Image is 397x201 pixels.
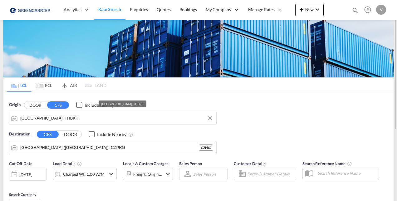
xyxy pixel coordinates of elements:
span: Customer Details [234,161,265,166]
md-icon: Your search will be saved by the below given name [347,161,352,166]
md-icon: icon-chevron-down [164,170,172,178]
span: New [298,7,321,12]
md-icon: Chargeable Weight [77,161,82,166]
button: DOOR [60,131,81,138]
input: Search by Port [20,143,199,152]
span: Search Reference Name [302,161,352,166]
input: Enter Customer Details [247,169,294,179]
span: Manage Rates [248,7,275,13]
button: icon-plus 400-fgNewicon-chevron-down [295,4,324,16]
md-tab-item: LCL [7,78,32,92]
div: Charged Wt: 1.00 W/Micon-chevron-down [53,168,117,180]
div: Help [362,4,376,16]
div: [DATE] [19,172,32,177]
span: Analytics [64,7,81,13]
md-icon: icon-plus 400-fg [298,6,305,13]
md-icon: icon-airplane [61,82,68,86]
md-icon: icon-chevron-down [107,170,115,178]
span: My Company [206,7,231,13]
input: Search by Port [20,114,213,123]
span: Enquiries [130,7,148,12]
button: Clear Input [205,114,215,123]
div: Charged Wt: 1.00 W/M [63,170,105,179]
div: Include Nearby [85,102,114,108]
div: V [376,5,386,15]
md-tab-item: FCL [32,78,56,92]
span: Load Details [53,161,82,166]
img: GreenCarrierFCL_LCL.png [3,20,394,77]
span: Rate Search [98,7,121,12]
md-select: Sales Person [193,169,216,179]
span: Help [362,4,373,15]
div: Freight Origin Destinationicon-chevron-down [123,168,173,180]
div: Include Nearby [97,131,126,138]
md-checkbox: Checkbox No Ink [76,102,114,108]
md-input-container: Bangkok, THBKK [9,112,216,125]
span: Search Currency [9,192,36,197]
span: Bookings [179,7,197,12]
span: Quotes [157,7,170,12]
div: CZPRG [199,145,213,151]
md-pagination-wrapper: Use the left and right arrow keys to navigate between tabs [7,78,106,92]
md-datepicker: Select [9,180,14,189]
button: DOOR [24,101,46,109]
button: CFS [47,101,69,109]
md-icon: Unchecked: Ignores neighbouring ports when fetching rates.Checked : Includes neighbouring ports w... [128,132,133,137]
div: Freight Origin Destination [133,170,163,179]
span: Locals & Custom Charges [123,161,169,166]
span: Sales Person [179,161,202,166]
span: Destination [9,131,30,137]
button: CFS [37,131,59,138]
div: [GEOGRAPHIC_DATA], THBKK [101,100,144,107]
img: 757bc1808afe11efb73cddab9739634b.png [9,3,51,17]
md-input-container: Prague (Praha), CZPRG [9,141,216,154]
md-checkbox: Checkbox No Ink [89,131,126,138]
div: [DATE] [9,168,47,181]
span: Cut Off Date [9,161,32,166]
div: icon-magnify [352,7,359,16]
span: Origin [9,102,20,108]
md-tab-item: AIR [56,78,81,92]
input: Search Reference Name [314,169,379,178]
md-icon: icon-magnify [352,7,359,14]
md-icon: icon-chevron-down [314,6,321,13]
